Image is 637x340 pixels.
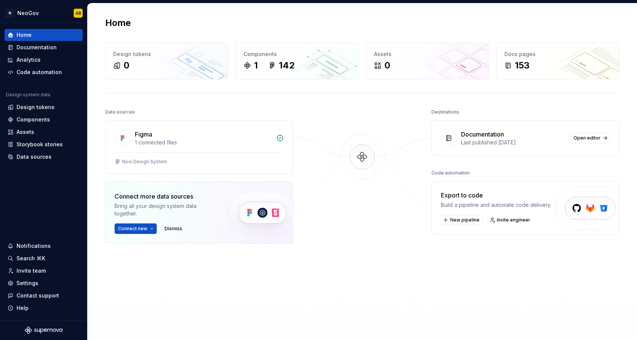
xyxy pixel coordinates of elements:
span: Open editor [573,135,601,141]
div: Home [17,31,32,39]
div: Assets [17,128,34,136]
div: Code automation [17,68,62,76]
div: 142 [279,59,295,71]
div: Data sources [17,153,51,161]
a: Components [5,114,83,126]
button: Notifications [5,240,83,252]
div: Analytics [17,56,41,64]
div: Build a pipeline and automate code delivery. [441,201,551,209]
div: Design tokens [113,50,220,58]
div: Connect more data sources [115,192,216,201]
a: Design tokens [5,101,83,113]
a: Documentation [5,41,83,53]
div: Docs pages [504,50,611,58]
div: 1 [254,59,258,71]
div: Novi Design System [122,159,167,165]
div: Notifications [17,242,51,250]
span: New pipeline [450,217,480,223]
a: Home [5,29,83,41]
div: Assets [374,50,481,58]
span: Dismiss [165,226,182,232]
div: Bring all your design system data together. [115,202,216,217]
div: Design system data [6,92,50,98]
a: Settings [5,277,83,289]
button: Help [5,302,83,314]
a: Invite engineer [487,215,534,225]
button: NNeoGovAB [2,5,86,21]
h2: Home [105,17,131,29]
a: Components1142 [236,42,359,79]
div: N [5,9,14,18]
a: Analytics [5,54,83,66]
div: Documentation [17,44,57,51]
div: Export to code [441,191,551,200]
div: Components [17,116,50,123]
a: Data sources [5,151,83,163]
div: 0 [384,59,390,71]
a: Design tokens0 [105,42,228,79]
button: Search ⌘K [5,252,83,264]
div: Destinations [431,107,459,117]
div: Invite team [17,267,46,275]
div: Code automation [431,168,470,178]
a: Invite team [5,265,83,277]
div: Documentation [461,130,504,139]
div: 0 [124,59,129,71]
button: Contact support [5,290,83,302]
div: NeoGov [17,9,39,17]
a: Assets [5,126,83,138]
div: Search ⌘K [17,255,45,262]
a: Storybook stories [5,138,83,150]
a: Open editor [570,133,610,143]
div: Data sources [105,107,135,117]
div: Last published [DATE] [461,139,566,146]
div: Design tokens [17,103,54,111]
div: Settings [17,279,38,287]
div: Storybook stories [17,141,63,148]
button: Connect new [115,223,157,234]
a: Docs pages153 [496,42,619,79]
div: 153 [515,59,530,71]
div: Components [244,50,351,58]
a: Assets0 [366,42,489,79]
button: New pipeline [441,215,483,225]
span: Invite engineer [497,217,530,223]
svg: Supernova Logo [25,326,62,334]
div: AB [76,10,81,16]
span: Connect new [118,226,147,232]
div: Help [17,304,29,312]
div: Figma [135,130,152,139]
button: Dismiss [161,223,186,234]
div: Contact support [17,292,59,299]
div: 1 connected files [135,139,272,146]
a: Code automation [5,66,83,78]
a: Figma1 connected filesNovi Design System [105,120,293,174]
